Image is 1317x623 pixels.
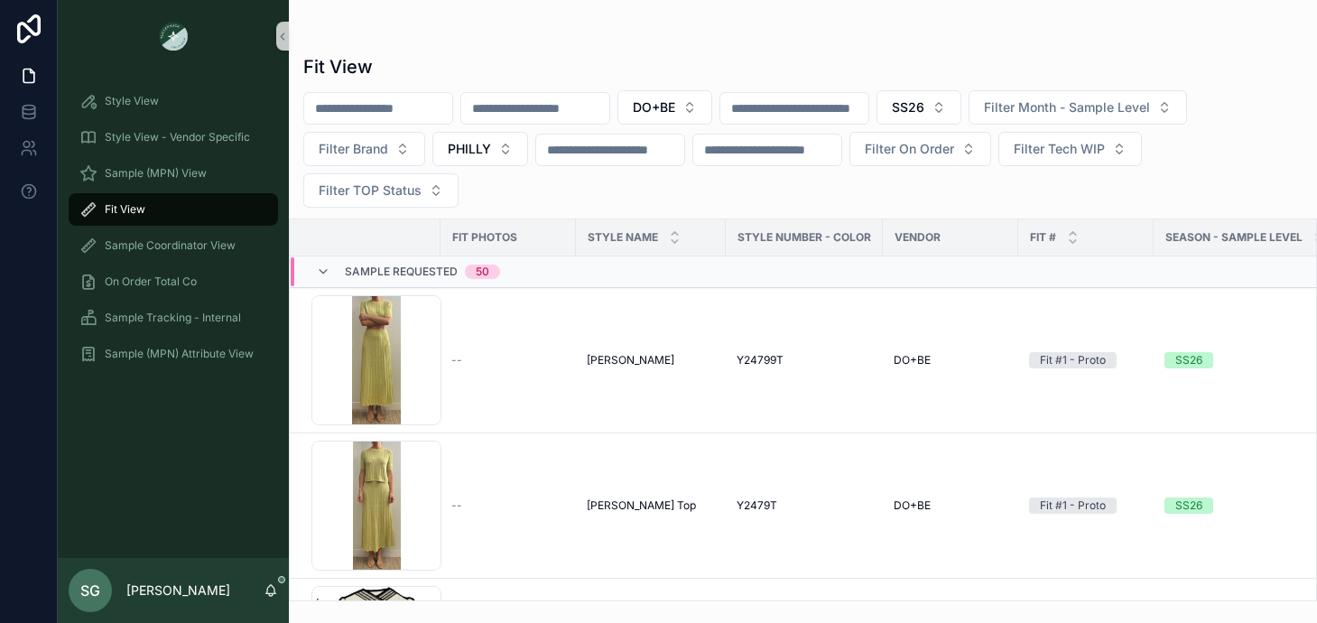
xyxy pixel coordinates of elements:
[69,121,278,153] a: Style View - Vendor Specific
[69,85,278,117] a: Style View
[895,230,941,245] span: Vendor
[448,140,491,158] span: PHILLY
[452,230,517,245] span: Fit Photos
[587,353,715,367] a: [PERSON_NAME]
[894,498,931,513] span: DO+BE
[1175,352,1202,368] div: SS26
[1029,497,1143,514] a: Fit #1 - Proto
[105,238,236,253] span: Sample Coordinator View
[737,353,872,367] a: Y24799T
[1040,497,1106,514] div: Fit #1 - Proto
[1029,352,1143,368] a: Fit #1 - Proto
[69,193,278,226] a: Fit View
[737,353,784,367] span: Y24799T
[1030,230,1056,245] span: Fit #
[451,353,462,367] span: --
[69,157,278,190] a: Sample (MPN) View
[1165,230,1303,245] span: Season - Sample Level
[617,90,712,125] button: Select Button
[587,498,715,513] a: [PERSON_NAME] Top
[319,140,388,158] span: Filter Brand
[876,90,961,125] button: Select Button
[58,72,289,394] div: scrollable content
[894,353,931,367] span: DO+BE
[303,173,459,208] button: Select Button
[105,274,197,289] span: On Order Total Co
[588,230,658,245] span: STYLE NAME
[159,22,188,51] img: App logo
[998,132,1142,166] button: Select Button
[432,132,528,166] button: Select Button
[105,347,254,361] span: Sample (MPN) Attribute View
[69,302,278,334] a: Sample Tracking - Internal
[69,338,278,370] a: Sample (MPN) Attribute View
[633,98,675,116] span: DO+BE
[1014,140,1105,158] span: Filter Tech WIP
[865,140,954,158] span: Filter On Order
[1040,352,1106,368] div: Fit #1 - Proto
[451,498,462,513] span: --
[105,311,241,325] span: Sample Tracking - Internal
[80,580,100,601] span: SG
[587,353,674,367] span: [PERSON_NAME]
[984,98,1150,116] span: Filter Month - Sample Level
[105,166,207,181] span: Sample (MPN) View
[892,98,924,116] span: SS26
[894,498,1007,513] a: DO+BE
[1175,497,1202,514] div: SS26
[737,230,871,245] span: Style Number - Color
[303,54,373,79] h1: Fit View
[319,181,422,200] span: Filter TOP Status
[969,90,1187,125] button: Select Button
[69,229,278,262] a: Sample Coordinator View
[69,265,278,298] a: On Order Total Co
[105,202,145,217] span: Fit View
[737,498,777,513] span: Y2479T
[451,498,565,513] a: --
[303,132,425,166] button: Select Button
[451,353,565,367] a: --
[849,132,991,166] button: Select Button
[587,498,696,513] span: [PERSON_NAME] Top
[894,353,1007,367] a: DO+BE
[105,94,159,108] span: Style View
[737,498,872,513] a: Y2479T
[476,265,489,279] div: 50
[126,581,230,600] p: [PERSON_NAME]
[345,265,458,279] span: Sample Requested
[105,130,250,144] span: Style View - Vendor Specific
